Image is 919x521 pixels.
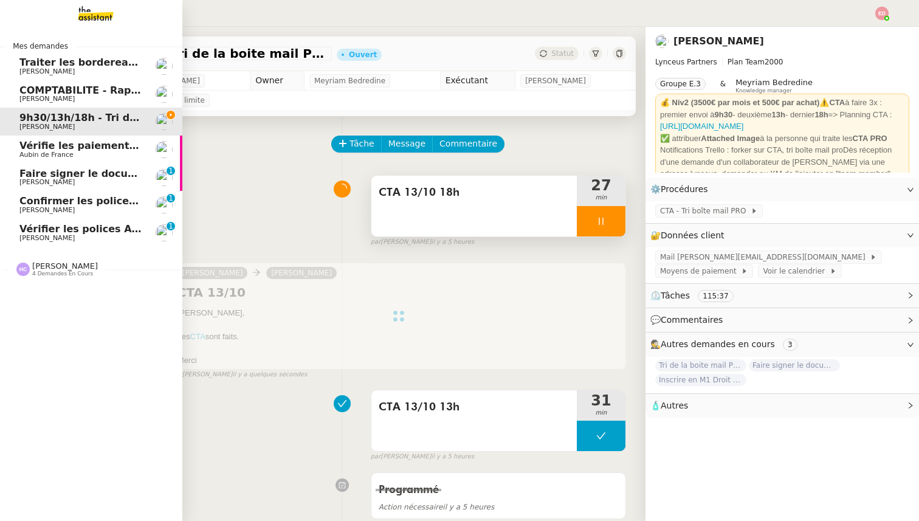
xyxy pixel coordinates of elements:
img: svg [16,263,30,276]
span: [PERSON_NAME] [19,95,75,103]
strong: CTA PRO [853,134,887,143]
span: 🧴 [650,401,688,410]
span: [PERSON_NAME] [19,206,75,214]
span: Mail [PERSON_NAME][EMAIL_ADDRESS][DOMAIN_NAME] [660,251,870,263]
div: Ouvert [349,51,377,58]
span: [PERSON_NAME] [525,75,586,87]
span: Aubin de France [19,151,74,159]
span: 🕵️ [650,339,802,349]
span: [PERSON_NAME] [32,261,98,271]
span: 27 [577,178,625,193]
span: Autres [661,401,688,410]
span: Programmé [379,485,439,495]
span: Tri de la boite mail PERSO - 10 octobre 2025 [655,359,746,371]
div: ✅ attribuer à la personne qui traite les [660,133,904,145]
strong: 💰 Niv2 (3500€ par mois et 500€ par achat) [660,98,819,107]
span: Données client [661,230,725,240]
span: Moyens de paiement [660,265,741,277]
p: 1 [168,222,173,233]
span: [PERSON_NAME] [19,123,75,131]
span: par [371,452,381,462]
strong: Attached Image [701,134,760,143]
span: par [371,237,381,247]
strong: CTA [829,98,845,107]
img: users%2FSclkIUIAuBOhhDrbgjtrSikBoD03%2Favatar%2F48cbc63d-a03d-4817-b5bf-7f7aeed5f2a9 [156,141,173,158]
span: COMPTABILITE - Rapprochement bancaire - [DATE] [19,85,296,96]
span: CTA - Tri boîte mail PRO [660,205,751,217]
div: ⚠️ à faire 3x : premier envoi à - deuxième - dernier => Planning CTA : [660,97,904,133]
span: 4 demandes en cours [32,271,93,277]
small: [PERSON_NAME] [172,370,308,380]
span: Statut [551,49,574,58]
span: ⚙️ [650,182,714,196]
span: Vérifier les polices April sur [GEOGRAPHIC_DATA] [19,223,288,235]
span: il y a 5 heures [431,452,474,462]
div: Notifications Trello : forker sur CTA, tri boîte mail proDès réception d'une demande d'un collabo... [660,144,904,180]
span: Knowledge manager [735,88,792,94]
div: 🕵️Autres demandes en cours 3 [645,333,919,356]
button: Commentaire [432,136,504,153]
span: 2000 [765,58,783,66]
span: min [577,193,625,203]
img: users%2Fa6PbEmLwvGXylUqKytRPpDpAx153%2Favatar%2Ffanny.png [156,58,173,75]
td: Exécutant [440,71,515,91]
span: Mes demandes [5,40,75,52]
span: Faire signer le document à [PERSON_NAME] [19,168,260,179]
p: 1 [168,167,173,178]
span: il y a 5 heures [379,503,495,511]
nz-badge-sup: 1 [167,167,175,175]
nz-tag: Groupe E.3 [655,78,706,90]
span: Vérifie les paiements des primes récentes [19,140,250,151]
nz-tag: 3 [783,339,797,351]
div: ⏲️Tâches 115:37 [645,284,919,308]
small: [PERSON_NAME] [371,452,474,462]
img: users%2FWH1OB8fxGAgLOjAz1TtlPPgOcGL2%2Favatar%2F32e28291-4026-4208-b892-04f74488d877 [156,196,173,213]
div: 💬Commentaires [645,308,919,332]
nz-badge-sup: 1 [167,222,175,230]
span: Inscrire en M1 Droit des affaires [655,374,746,386]
span: Meyriam Bedredine [314,75,385,87]
span: Traiter les bordereaux de commission [19,57,226,68]
span: Plan Team [728,58,765,66]
span: CTA 13/10 13h [379,398,570,416]
img: users%2Fa6PbEmLwvGXylUqKytRPpDpAx153%2Favatar%2Ffanny.png [156,86,173,103]
span: Tâches [661,291,690,300]
p: 1 [168,194,173,205]
a: [URL][DOMAIN_NAME] [660,122,743,131]
span: Lynceus Partners [655,58,717,66]
span: 💬 [650,315,728,325]
span: CTA 13/10 18h [379,184,570,202]
nz-tag: 115:37 [698,290,733,302]
span: Meyriam Bedredine [735,78,813,87]
span: [PERSON_NAME] [19,178,75,186]
span: Commentaire [439,137,497,151]
img: users%2FWH1OB8fxGAgLOjAz1TtlPPgOcGL2%2Favatar%2F32e28291-4026-4208-b892-04f74488d877 [156,224,173,241]
img: users%2FTDxDvmCjFdN3QFePFNGdQUcJcQk1%2Favatar%2F0cfb3a67-8790-4592-a9ec-92226c678442 [156,113,173,130]
div: 🧴Autres [645,394,919,418]
div: 🔐Données client [645,224,919,247]
div: ⚙️Procédures [645,178,919,201]
span: Confirmer les polices MSH sur [GEOGRAPHIC_DATA] [19,195,301,207]
span: Autres demandes en cours [661,339,775,349]
td: Owner [250,71,305,91]
span: Message [388,137,425,151]
span: il y a 5 heures [431,237,474,247]
small: [PERSON_NAME] [371,237,474,247]
span: 31 [577,393,625,408]
span: Voir le calendrier [763,265,829,277]
span: & [720,78,726,94]
img: users%2FTDxDvmCjFdN3QFePFNGdQUcJcQk1%2Favatar%2F0cfb3a67-8790-4592-a9ec-92226c678442 [655,35,669,48]
span: 🔐 [650,229,729,243]
span: Procédures [661,184,708,194]
strong: 13h [772,110,785,119]
span: min [577,408,625,418]
button: Tâche [331,136,382,153]
span: Action nécessaire [379,503,443,511]
span: [PERSON_NAME] [19,67,75,75]
button: Message [381,136,433,153]
strong: 9h30 [715,110,733,119]
span: Tâche [349,137,374,151]
span: Commentaires [661,315,723,325]
span: ⏲️ [650,291,743,300]
span: 9h30/13h/18h - Tri de la boite mail PRO - [DATE] [19,112,282,123]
